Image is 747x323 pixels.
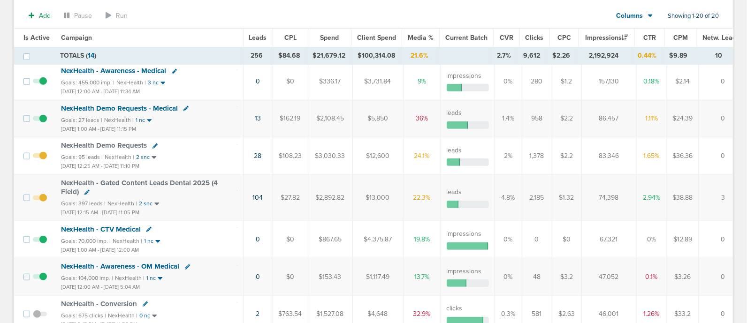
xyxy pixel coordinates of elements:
span: NexHealth - Conversion [61,300,137,308]
span: Netw. Leads [703,34,740,42]
td: $2,108.45 [308,100,352,137]
a: 13 [255,114,261,122]
span: CPC [557,34,571,42]
small: 2 snc [136,154,150,161]
td: $336.17 [308,63,352,100]
td: $867.65 [308,221,352,258]
small: 1 nc [144,238,153,245]
span: Campaign [61,34,92,42]
td: 0.18% [636,63,667,100]
a: 0 [256,273,260,281]
td: $2.2 [552,100,581,137]
label: clicks [447,304,463,313]
td: 9% [403,63,441,100]
small: 1 nc [146,275,156,282]
span: Clicks [526,34,544,42]
td: $9.89 [663,47,695,64]
td: $12.89 [667,221,699,258]
td: 0% [495,258,522,295]
small: NexHealth | [113,238,142,244]
td: 36% [403,100,441,137]
td: $3,030.33 [308,137,352,174]
td: 157,130 [581,63,636,100]
td: 1,378 [522,137,552,174]
td: 4.8% [495,174,522,221]
span: 14 [88,52,94,60]
td: 19.8% [403,221,441,258]
span: CPM [673,34,688,42]
td: 0 [522,221,552,258]
label: leads [447,146,462,155]
small: [DATE] 12:15 AM - [DATE] 11:05 PM [61,210,139,216]
td: 9,612 [517,47,547,64]
td: $84.68 [271,47,307,64]
small: [DATE] 12:00 AM - [DATE] 11:34 AM [61,89,140,95]
td: $38.88 [667,174,699,221]
button: Add [23,9,56,23]
td: $0 [552,221,581,258]
a: 0 [256,235,260,243]
td: 21.6% [401,47,438,64]
label: leads [447,108,462,118]
a: 28 [254,152,262,160]
td: 1.11% [636,100,667,137]
a: 2 [256,310,260,318]
span: Add [39,12,51,20]
small: [DATE] 12:00 AM - [DATE] 5:04 AM [61,284,140,290]
small: [DATE] 1:00 AM - [DATE] 12:00 AM [61,247,139,253]
span: Client Spend [357,34,396,42]
small: NexHealth | [104,117,134,123]
span: NexHealth - Gated Content Leads Dental 2025 (4 Field) [61,179,218,196]
span: Spend [320,34,339,42]
td: 2,192,924 [576,47,632,64]
span: CPL [284,34,297,42]
small: Goals: 95 leads | [61,154,103,161]
td: $0 [273,258,308,295]
td: 0.44% [632,47,663,64]
span: Media % [408,34,434,42]
small: [DATE] 1:00 AM - [DATE] 11:15 PM [61,126,136,132]
label: leads [447,188,462,197]
td: 86,457 [581,100,636,137]
span: Leads [249,34,267,42]
small: Goals: 70,000 imp. | [61,238,111,245]
td: 48 [522,258,552,295]
td: TOTALS ( ) [54,47,242,64]
a: 0 [256,77,260,85]
td: $1,117.49 [352,258,403,295]
td: 2,185 [522,174,552,221]
td: 0% [495,63,522,100]
td: $2.26 [547,47,576,64]
td: 2% [495,137,522,174]
td: $100,314.08 [351,47,401,64]
span: NexHealth Demo Requests - Medical [61,104,178,113]
td: 83,346 [581,137,636,174]
span: Impressions [585,34,628,42]
td: $153.43 [308,258,352,295]
label: impressions [447,229,482,239]
td: 24.1% [403,137,441,174]
td: 0% [495,221,522,258]
td: 256 [242,47,271,64]
td: $0 [273,221,308,258]
td: $27.82 [273,174,308,221]
small: 3 nc [148,79,159,86]
td: 10 [694,47,746,64]
label: impressions [447,267,482,276]
span: NexHealth - Awareness - OM Medical [61,262,179,270]
span: Current Batch [445,34,488,42]
small: Goals: 455,000 imp. | [61,79,114,86]
small: NexHealth | [116,79,146,86]
small: NexHealth | [108,312,137,319]
td: $36.36 [667,137,699,174]
a: 104 [253,194,263,202]
span: NexHealth - CTV Medical [61,225,141,233]
td: $3,731.84 [352,63,403,100]
small: 0 nc [139,312,150,319]
small: 2 snc [139,200,152,207]
small: NexHealth | [107,200,137,207]
span: NexHealth Demo Requests [61,141,147,150]
small: Goals: 27 leads | [61,117,102,124]
small: [DATE] 12:25 AM - [DATE] 11:10 PM [61,163,139,169]
td: $24.39 [667,100,699,137]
